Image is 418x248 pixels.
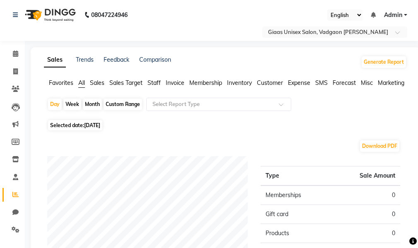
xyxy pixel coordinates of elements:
span: Staff [147,79,161,87]
span: Inventory [227,79,252,87]
a: Comparison [139,56,171,63]
span: Favorites [49,79,73,87]
td: Products [261,224,331,243]
td: 0 [330,224,400,243]
span: Invoice [166,79,184,87]
span: Selected date: [48,120,102,130]
b: 08047224946 [91,3,128,26]
span: Customer [257,79,283,87]
span: [DATE] [84,122,100,128]
a: Sales [44,53,66,67]
td: 0 [330,205,400,224]
span: Membership [189,79,222,87]
div: Day [48,99,62,110]
span: Sales [90,79,104,87]
a: Trends [76,56,94,63]
span: Sales Target [109,79,143,87]
a: Feedback [104,56,129,63]
img: logo [21,3,78,26]
span: Forecast [333,79,356,87]
span: Admin [384,11,402,19]
td: Gift card [261,205,331,224]
button: Generate Report [362,56,406,68]
th: Sale Amount [330,166,400,186]
span: All [78,79,85,87]
div: Month [83,99,102,110]
span: Marketing [378,79,404,87]
div: Custom Range [104,99,142,110]
th: Type [261,166,331,186]
button: Download PDF [360,140,399,152]
td: 0 [330,185,400,205]
span: Misc [361,79,373,87]
span: Expense [288,79,310,87]
td: Memberships [261,185,331,205]
span: SMS [315,79,328,87]
div: Week [63,99,81,110]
